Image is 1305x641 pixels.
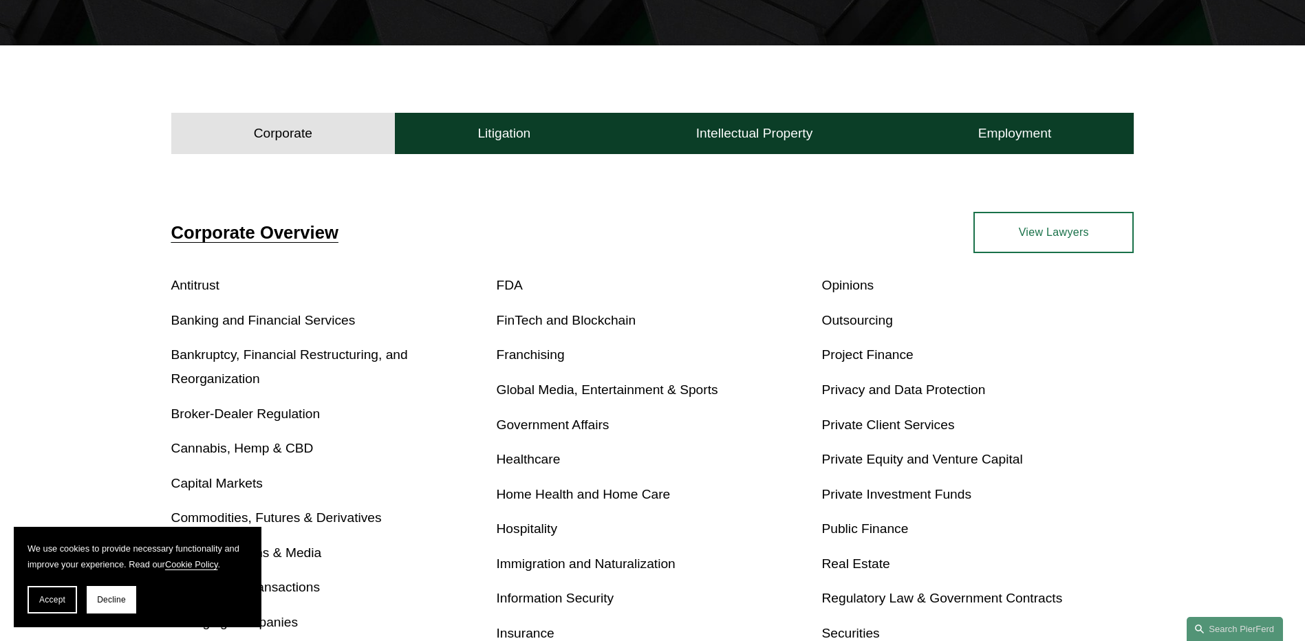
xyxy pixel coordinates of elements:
h4: Corporate [254,125,312,142]
a: Commodities, Futures & Derivatives [171,510,382,525]
a: Real Estate [821,556,889,571]
span: Accept [39,595,65,605]
a: View Lawyers [973,212,1134,253]
a: Banking and Financial Services [171,313,356,327]
a: Government Affairs [497,417,610,432]
a: Cannabis, Hemp & CBD [171,441,314,455]
a: Insurance [497,626,554,640]
button: Decline [87,586,136,613]
button: Accept [28,586,77,613]
a: Securities [821,626,879,640]
a: Regulatory Law & Government Contracts [821,591,1062,605]
a: Broker-Dealer Regulation [171,406,321,421]
a: Healthcare [497,452,561,466]
h4: Litigation [477,125,530,142]
a: Immigration and Naturalization [497,556,676,571]
a: Home Health and Home Care [497,487,671,501]
a: Private Investment Funds [821,487,971,501]
a: Private Equity and Venture Capital [821,452,1022,466]
a: Public Finance [821,521,908,536]
a: Antitrust [171,278,219,292]
a: Franchising [497,347,565,362]
a: Corporate Overview [171,223,338,242]
span: Decline [97,595,126,605]
a: Bankruptcy, Financial Restructuring, and Reorganization [171,347,408,386]
a: FinTech and Blockchain [497,313,636,327]
a: Privacy and Data Protection [821,382,985,397]
h4: Intellectual Property [696,125,813,142]
section: Cookie banner [14,527,261,627]
p: We use cookies to provide necessary functionality and improve your experience. Read our . [28,541,248,572]
a: Opinions [821,278,874,292]
a: Cookie Policy [165,559,218,569]
a: Information Security [497,591,614,605]
a: FDA [497,278,523,292]
a: Capital Markets [171,476,263,490]
a: Search this site [1187,617,1283,641]
a: Outsourcing [821,313,892,327]
a: Private Client Services [821,417,954,432]
h4: Employment [978,125,1052,142]
a: Project Finance [821,347,913,362]
a: Emerging Companies [171,615,299,629]
a: Global Media, Entertainment & Sports [497,382,718,397]
a: Hospitality [497,521,558,536]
